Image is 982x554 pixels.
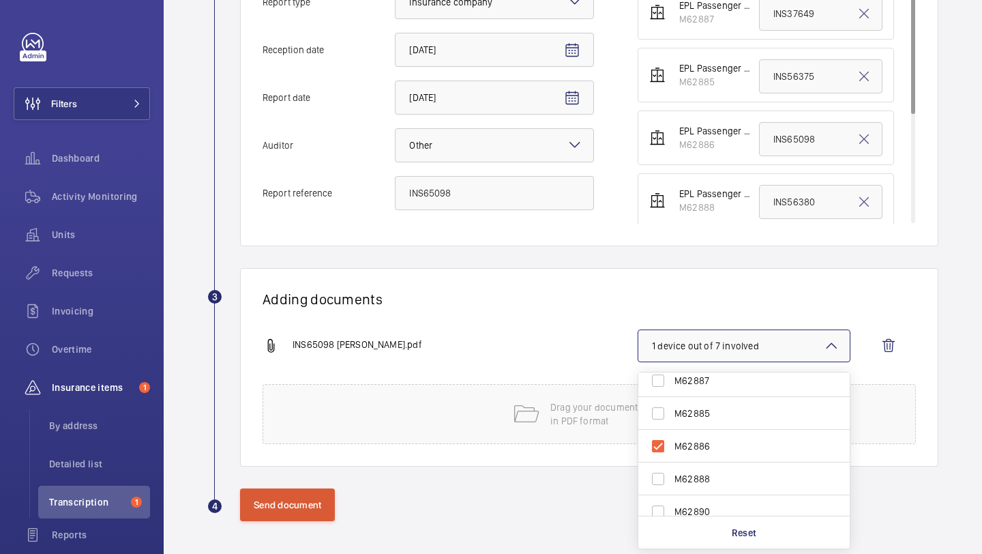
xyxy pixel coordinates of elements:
[679,124,751,138] div: EPL Passenger C3 (50-62) L/h
[759,59,882,93] input: Ref. appearing on the document
[732,526,757,540] p: Reset
[52,228,150,242] span: Units
[139,382,150,393] span: 1
[49,457,150,471] span: Detailed list
[263,45,395,55] span: Reception date
[652,339,836,353] span: 1 device out of 7 involved
[679,12,751,26] div: M62887
[263,291,916,308] h1: Adding documents
[679,138,751,151] div: M62886
[679,201,751,214] div: M62888
[49,419,150,433] span: By address
[674,374,816,388] span: M62887
[52,528,150,542] span: Reports
[52,266,150,280] span: Requests
[649,4,666,20] img: elevator.svg
[550,400,666,428] p: Drag your document here in PDF format
[395,33,594,67] input: Reception dateOpen calendar
[674,407,816,420] span: M62885
[649,67,666,83] img: elevator.svg
[51,97,77,111] span: Filters
[759,185,882,219] input: Ref. appearing on the document
[679,187,751,201] div: EPL Passenger C4 (63-79)
[674,472,816,486] span: M62888
[679,75,751,89] div: M62885
[14,87,150,120] button: Filters
[240,489,335,521] button: Send document
[52,304,150,318] span: Invoicing
[395,81,594,115] input: Report dateOpen calendar
[263,93,395,102] span: Report date
[263,188,395,198] span: Report reference
[52,342,150,356] span: Overtime
[674,505,816,519] span: M62890
[208,290,222,304] div: 3
[131,497,142,508] span: 1
[556,34,589,67] button: Open calendar
[52,190,150,203] span: Activity Monitoring
[679,61,751,75] div: EPL Passenger C2 (34-49)
[52,381,134,394] span: Insurance items
[49,495,125,509] span: Transcription
[649,192,666,209] img: elevator.svg
[395,176,594,210] input: Report reference
[52,151,150,165] span: Dashboard
[263,141,395,150] span: Auditor
[649,130,666,146] img: elevator.svg
[759,122,882,156] input: Ref. appearing on the document
[674,439,816,453] span: M62886
[638,330,850,362] button: 1 device out of 7 involved
[556,82,589,115] button: Open calendar
[208,499,222,513] div: 4
[293,338,422,354] span: INS65098 [PERSON_NAME].pdf
[409,140,432,151] span: Other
